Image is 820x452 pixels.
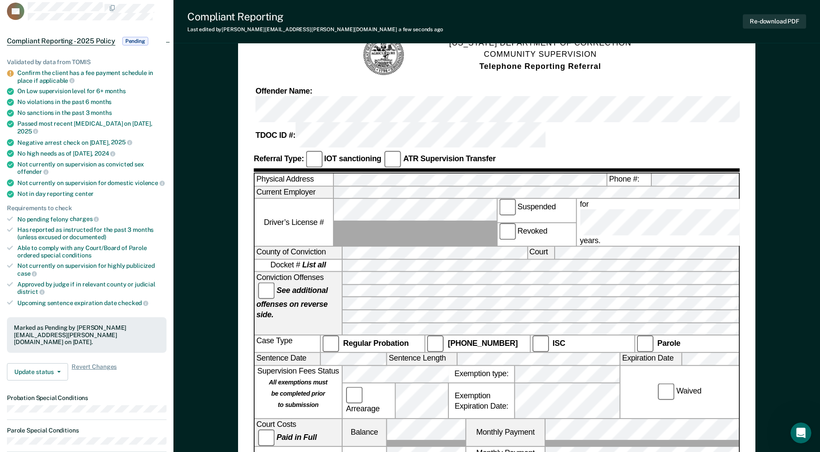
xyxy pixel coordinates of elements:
input: See additional offenses on reverse side. [258,283,274,299]
label: Expiration Date [621,353,682,365]
strong: See additional offenses on reverse side. [256,286,328,319]
input: ISC [532,336,549,352]
span: center [75,190,94,197]
div: Upcoming sentence expiration date [17,299,167,307]
div: Not currently on supervision as convicted sex [17,161,167,176]
label: Monthly Payment [466,419,545,446]
strong: Telephone Reporting Referral [480,62,601,71]
iframe: Intercom live chat [791,423,811,443]
input: Suspended [499,199,516,216]
label: Sentence Date [255,353,320,365]
span: district [17,288,45,295]
span: months [91,98,111,105]
label: Suspended [497,199,576,222]
div: Able to comply with any Court/Board of Parole ordered special [17,244,167,259]
button: Re-download PDF [743,14,806,29]
div: On Low supervision level for 6+ [17,88,167,95]
span: case [17,270,37,277]
div: Confirm the client has a fee payment schedule in place if applicable [17,69,167,84]
label: Current Employer [255,186,333,198]
span: charges [70,215,99,222]
input: ATR Supervision Transfer [385,151,401,168]
span: Revert Changes [72,363,117,380]
label: County of Conviction [255,247,342,258]
input: Regular Probation [323,336,339,352]
div: No pending felony [17,215,167,223]
label: Balance [343,419,386,446]
div: Not currently on supervision for domestic [17,179,167,187]
label: Physical Address [255,174,333,185]
span: documented) [69,234,106,241]
span: 2025 [111,139,132,146]
button: Update status [7,363,68,380]
dt: Probation Special Conditions [7,394,167,402]
strong: Offender Name: [255,87,312,95]
span: offender [17,168,49,175]
div: Court Costs [255,419,342,446]
strong: ISC [552,339,565,348]
strong: Parole [657,339,680,348]
strong: All exemptions must be completed prior to submission [269,378,327,408]
div: Marked as Pending by [PERSON_NAME][EMAIL_ADDRESS][PERSON_NAME][DOMAIN_NAME] on [DATE]. [14,324,160,346]
div: No violations in the past 6 [17,98,167,106]
span: months [91,109,111,116]
input: [PHONE_NUMBER] [427,336,444,352]
span: a few seconds ago [399,26,443,33]
strong: List all [302,261,326,270]
span: conditions [62,252,91,259]
label: Court [528,247,554,258]
div: Not in day reporting [17,190,167,198]
span: months [105,88,126,94]
div: Conviction Offenses [255,272,342,335]
div: Last edited by [PERSON_NAME][EMAIL_ADDRESS][PERSON_NAME][DOMAIN_NAME] [187,26,443,33]
div: Negative arrest check on [DATE], [17,139,167,146]
span: Compliant Reporting - 2025 Policy [7,37,115,46]
label: Sentence Length [387,353,457,365]
strong: [PHONE_NUMBER] [448,339,518,348]
div: Passed most recent [MEDICAL_DATA] on [DATE], [17,120,167,135]
label: Exemption type: [449,366,514,382]
div: Not currently on supervision for highly publicized [17,262,167,277]
label: Arrearage [344,387,393,414]
input: Revoked [499,223,516,240]
span: 2025 [17,128,38,135]
div: Validated by data from TOMIS [7,59,167,66]
div: Supervision Fees Status [255,366,342,418]
span: checked [118,299,148,306]
div: Requirements to check [7,205,167,212]
div: No sanctions in the past 3 [17,109,167,117]
input: IOT sanctioning [306,151,322,168]
label: Revoked [497,223,576,246]
input: Waived [658,384,674,400]
input: Arrearage [346,387,363,403]
strong: Referral Type: [254,155,304,163]
label: Waived [656,384,703,400]
div: No high needs as of [DATE], [17,150,167,157]
strong: TDOC ID #: [255,130,295,139]
span: violence [135,179,165,186]
img: TN Seal [362,33,405,77]
label: Driver’s License # [255,199,333,246]
div: Compliant Reporting [187,10,443,23]
label: Phone #: [608,174,651,185]
div: Approved by judge if in relevant county or judicial [17,281,167,296]
span: Pending [122,37,148,46]
strong: Paid in Full [277,432,317,441]
h1: [US_STATE] DEPARTMENT OF CORRECTION COMMUNITY SUPERVISION [449,38,631,73]
dt: Parole Special Conditions [7,427,167,434]
strong: IOT sanctioning [324,155,382,163]
span: 2024 [95,150,115,157]
div: Exemption Expiration Date: [449,383,514,418]
strong: Regular Probation [343,339,408,348]
div: Case Type [255,336,320,352]
strong: ATR Supervision Transfer [403,155,496,163]
input: Paid in Full [258,429,274,446]
span: Docket # [271,260,326,270]
input: Parole [637,336,653,352]
div: Has reported as instructed for the past 3 months (unless excused or [17,226,167,241]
